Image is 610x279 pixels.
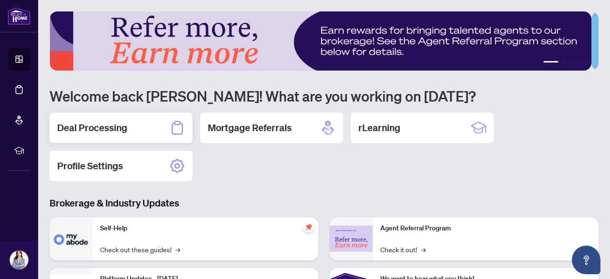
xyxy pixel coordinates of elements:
[208,121,292,134] h2: Mortgage Referrals
[10,251,28,269] img: Profile Icon
[50,11,591,71] img: Slide 0
[421,244,426,255] span: →
[380,223,591,234] p: Agent Referral Program
[570,61,574,65] button: 3
[57,121,127,134] h2: Deal Processing
[380,244,426,255] a: Check it out!→
[572,246,600,274] button: Open asap
[585,61,589,65] button: 5
[175,244,180,255] span: →
[562,61,566,65] button: 2
[57,159,123,173] h2: Profile Settings
[100,244,180,255] a: Check out these guides!→
[543,61,559,65] button: 1
[50,87,599,105] h1: Welcome back [PERSON_NAME]! What are you working on [DATE]?
[8,7,30,25] img: logo
[303,221,315,233] span: pushpin
[50,217,92,260] img: Self-Help
[100,223,311,234] p: Self-Help
[578,61,581,65] button: 4
[50,196,599,210] h3: Brokerage & Industry Updates
[358,121,400,134] h2: rLearning
[330,226,373,252] img: Agent Referral Program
